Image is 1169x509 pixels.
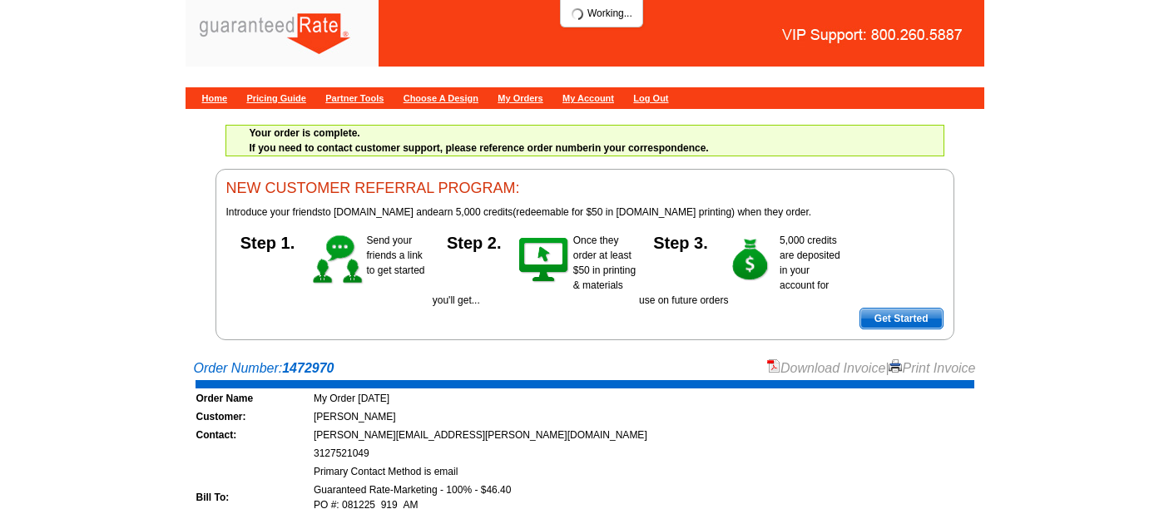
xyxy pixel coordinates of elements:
[313,445,974,462] td: 3127521049
[196,408,311,425] td: Customer:
[310,233,367,288] img: step-1.gif
[226,180,944,198] h3: NEW CUSTOMER REFERRAL PROGRAM:
[202,93,228,103] a: Home
[767,358,976,378] div: |
[767,359,780,373] img: small-pdf-icon.gif
[226,205,944,220] p: to [DOMAIN_NAME] and (redeemable for $50 in [DOMAIN_NAME] printing) when they order.
[250,127,709,154] span: If you need to contact customer support, please reference order number in your correspondence.
[325,93,384,103] a: Partner Tools
[194,358,976,378] div: Order Number:
[633,93,668,103] a: Log Out
[639,235,840,306] span: 5,000 credits are deposited in your account for use on future orders
[404,93,478,103] a: Choose A Design
[571,7,584,21] img: loading...
[767,361,885,375] a: Download Invoice
[313,463,974,480] td: Primary Contact Method is email
[433,235,636,306] span: Once they order at least $50 in printing & materials you'll get...
[226,233,310,250] h5: Step 1.
[367,235,425,276] span: Send your friends a link to get started
[722,233,780,288] img: step-3.gif
[226,206,323,218] span: Introduce your friends
[313,427,974,443] td: [PERSON_NAME][EMAIL_ADDRESS][PERSON_NAME][DOMAIN_NAME]
[433,206,513,218] span: earn 5,000 credits
[836,122,1169,509] iframe: LiveChat chat widget
[313,390,974,407] td: My Order [DATE]
[498,93,542,103] a: My Orders
[516,233,573,288] img: step-2.gif
[250,127,360,139] strong: Your order is complete.
[186,158,202,159] img: u
[639,233,722,250] h5: Step 3.
[196,427,311,443] td: Contact:
[313,408,974,425] td: [PERSON_NAME]
[433,233,516,250] h5: Step 2.
[562,93,614,103] a: My Account
[246,93,306,103] a: Pricing Guide
[282,361,334,375] strong: 1472970
[196,390,311,407] td: Order Name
